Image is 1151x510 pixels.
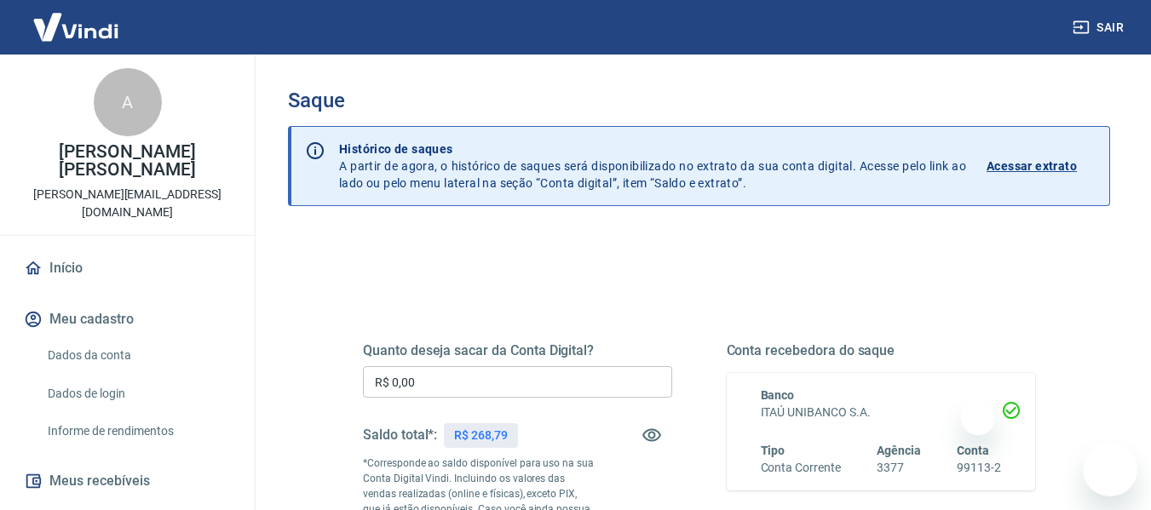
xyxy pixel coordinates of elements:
h3: Saque [288,89,1110,112]
a: Dados da conta [41,338,234,373]
p: Acessar extrato [987,158,1077,175]
h6: 3377 [877,459,921,477]
button: Meus recebíveis [20,462,234,500]
p: Histórico de saques [339,140,966,158]
h5: Quanto deseja sacar da Conta Digital? [363,342,672,359]
span: Banco [761,388,795,402]
span: Tipo [761,444,786,457]
a: Início [20,249,234,287]
span: Conta [957,444,989,457]
button: Sair [1069,12,1131,43]
img: Vindi [20,1,131,53]
h6: Conta Corrente [761,459,841,477]
h5: Saldo total*: [363,427,437,444]
p: [PERSON_NAME][EMAIL_ADDRESS][DOMAIN_NAME] [14,186,241,221]
h5: Conta recebedora do saque [727,342,1036,359]
button: Meu cadastro [20,301,234,338]
a: Acessar extrato [987,140,1096,192]
a: Informe de rendimentos [41,414,234,449]
span: Agência [877,444,921,457]
p: R$ 268,79 [454,427,508,444]
iframe: Botão para abrir a janela de mensagens [1083,442,1137,496]
a: Dados de login [41,376,234,411]
iframe: Fechar mensagem [961,401,995,435]
h6: ITAÚ UNIBANCO S.A. [761,404,1002,421]
h6: 99113-2 [957,459,1001,477]
p: [PERSON_NAME] [PERSON_NAME] [14,143,241,179]
p: A partir de agora, o histórico de saques será disponibilizado no extrato da sua conta digital. Ac... [339,140,966,192]
div: A [94,68,162,136]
